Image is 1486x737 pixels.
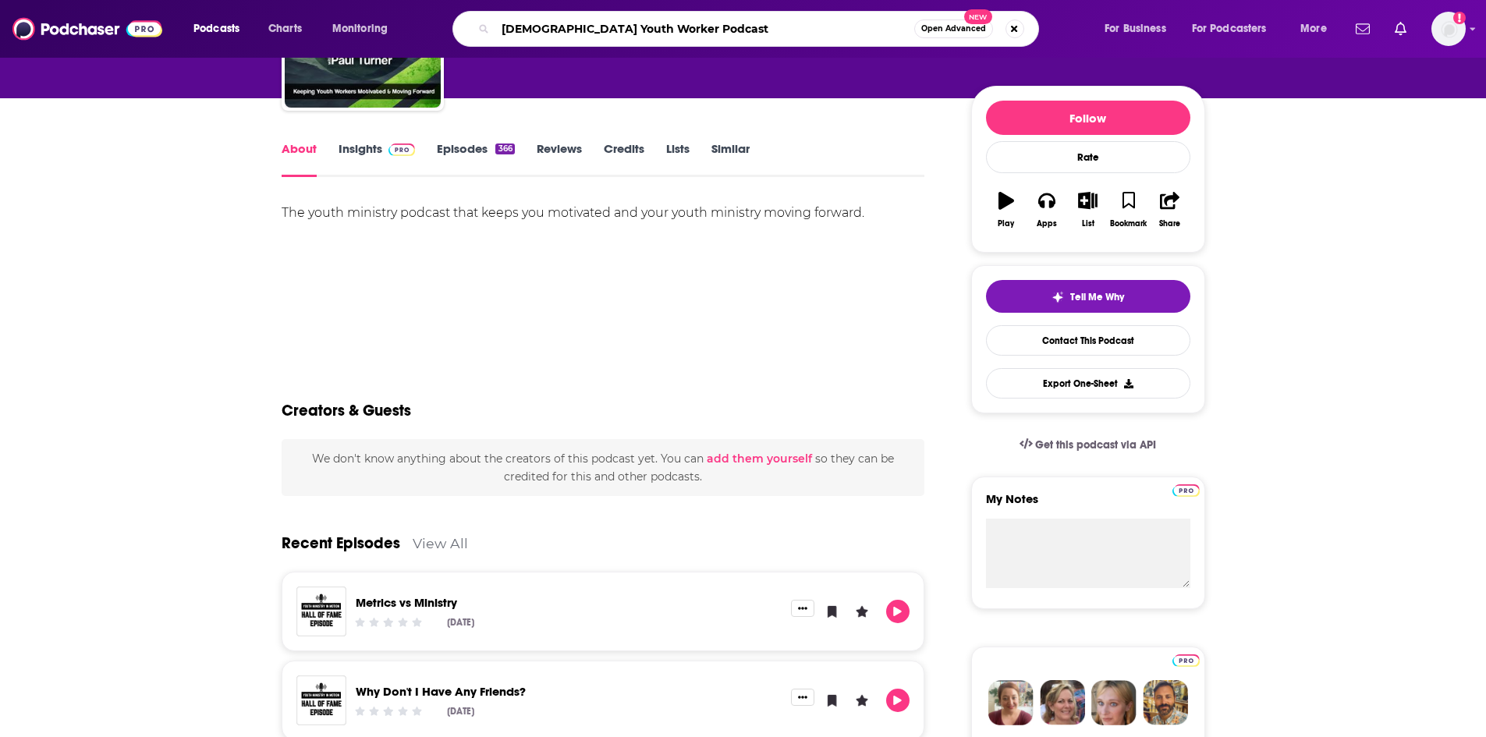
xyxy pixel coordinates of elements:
a: Similar [711,141,750,177]
button: Show More Button [791,689,814,706]
span: More [1300,18,1327,40]
img: Podchaser Pro [1172,484,1200,497]
img: Metrics vs Ministry [296,586,346,636]
img: Barbara Profile [1040,680,1085,725]
span: Charts [268,18,302,40]
a: About [282,141,317,177]
img: Jon Profile [1143,680,1188,725]
button: open menu [321,16,408,41]
div: Community Rating: 0 out of 5 [353,705,424,717]
div: List [1082,219,1094,229]
img: Podchaser Pro [388,144,416,156]
div: Apps [1037,219,1057,229]
a: Charts [258,16,311,41]
span: Get this podcast via API [1035,438,1156,452]
button: open menu [1289,16,1346,41]
button: Follow [986,101,1190,135]
button: Bookmark [1108,182,1149,238]
span: For Business [1105,18,1166,40]
a: InsightsPodchaser Pro [339,141,416,177]
div: The youth ministry podcast that keeps you motivated and your youth ministry moving forward. [282,202,925,224]
span: We don't know anything about the creators of this podcast yet . You can so they can be credited f... [312,452,894,483]
img: Podchaser - Follow, Share and Rate Podcasts [12,14,162,44]
button: add them yourself [707,452,812,465]
a: Lists [666,141,690,177]
svg: Add a profile image [1453,12,1466,24]
a: Reviews [537,141,582,177]
a: Contact This Podcast [986,325,1190,356]
img: User Profile [1431,12,1466,46]
img: Jules Profile [1091,680,1137,725]
div: Bookmark [1110,219,1147,229]
span: For Podcasters [1192,18,1267,40]
a: Recent Episodes [282,533,400,553]
button: Apps [1027,182,1067,238]
img: Podchaser Pro [1172,654,1200,667]
button: open menu [1094,16,1186,41]
button: Leave a Rating [850,600,874,623]
a: Metrics vs Ministry [356,595,457,610]
button: Bookmark Episode [821,689,844,712]
button: Share [1149,182,1190,238]
img: Sydney Profile [988,680,1034,725]
a: Pro website [1172,652,1200,667]
button: open menu [1182,16,1289,41]
div: 366 [495,144,514,154]
span: New [964,9,992,24]
button: Play [886,600,910,623]
div: [DATE] [447,617,474,628]
a: Pro website [1172,482,1200,497]
button: Export One-Sheet [986,368,1190,399]
span: Logged in as luilaking [1431,12,1466,46]
h2: Creators & Guests [282,401,411,420]
div: Rate [986,141,1190,173]
button: Bookmark Episode [821,600,844,623]
button: Show profile menu [1431,12,1466,46]
a: Credits [604,141,644,177]
img: Why Don't I Have Any Friends? [296,675,346,725]
div: [DATE] [447,706,474,717]
button: Show More Button [791,600,814,617]
input: Search podcasts, credits, & more... [495,16,914,41]
div: Community Rating: 0 out of 5 [353,616,424,628]
button: Play [986,182,1027,238]
a: Why Don't I Have Any Friends? [356,684,526,699]
img: tell me why sparkle [1052,291,1064,303]
span: Open Advanced [921,25,986,33]
button: List [1067,182,1108,238]
button: open menu [183,16,260,41]
label: My Notes [986,491,1190,519]
span: Podcasts [193,18,239,40]
button: Open AdvancedNew [914,19,993,38]
span: Monitoring [332,18,388,40]
button: Play [886,689,910,712]
span: Tell Me Why [1070,291,1124,303]
button: tell me why sparkleTell Me Why [986,280,1190,313]
div: Share [1159,219,1180,229]
div: Play [998,219,1014,229]
a: Get this podcast via API [1007,426,1169,464]
a: Episodes366 [437,141,514,177]
a: Show notifications dropdown [1388,16,1413,42]
a: View All [413,535,468,551]
div: Search podcasts, credits, & more... [467,11,1054,47]
a: Show notifications dropdown [1349,16,1376,42]
button: Leave a Rating [850,689,874,712]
